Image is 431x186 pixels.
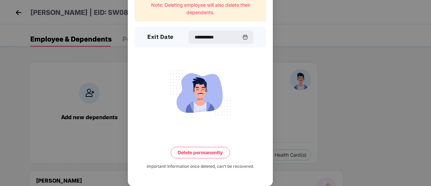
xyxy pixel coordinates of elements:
button: Delete permanently [171,147,230,158]
div: Important! Information once deleted, can’t be recovered. [147,163,254,170]
img: svg+xml;base64,PHN2ZyB4bWxucz0iaHR0cDovL3d3dy53My5vcmcvMjAwMC9zdmciIHdpZHRoPSIyMjQiIGhlaWdodD0iMT... [163,67,238,119]
img: svg+xml;base64,PHN2ZyBpZD0iQ2FsZW5kYXItMzJ4MzIiIHhtbG5zPSJodHRwOi8vd3d3LnczLm9yZy8yMDAwL3N2ZyIgd2... [242,34,248,40]
h3: Exit Date [147,33,174,42]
